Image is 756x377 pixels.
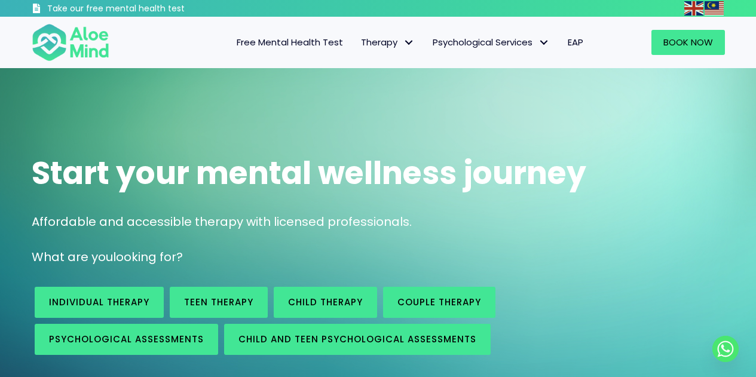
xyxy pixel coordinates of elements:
img: Aloe mind Logo [32,23,109,62]
a: Malay [705,1,725,15]
a: Take our free mental health test [32,3,249,17]
a: Book Now [651,30,725,55]
a: Couple therapy [383,287,495,318]
span: Book Now [663,36,713,48]
img: ms [705,1,724,16]
a: Psychological ServicesPsychological Services: submenu [424,30,559,55]
span: Free Mental Health Test [237,36,343,48]
h3: Take our free mental health test [47,3,249,15]
span: Child Therapy [288,296,363,308]
a: Child and Teen Psychological assessments [224,324,491,355]
a: Free Mental Health Test [228,30,352,55]
span: EAP [568,36,583,48]
span: Therapy: submenu [400,34,418,51]
span: Couple therapy [397,296,481,308]
a: Whatsapp [712,336,739,362]
a: TherapyTherapy: submenu [352,30,424,55]
span: Therapy [361,36,415,48]
a: EAP [559,30,592,55]
span: Child and Teen Psychological assessments [238,333,476,345]
span: Psychological Services [433,36,550,48]
a: Teen Therapy [170,287,268,318]
p: Affordable and accessible therapy with licensed professionals. [32,213,725,231]
nav: Menu [125,30,592,55]
span: Psychological Services: submenu [535,34,553,51]
span: looking for? [113,249,183,265]
span: What are you [32,249,113,265]
a: Child Therapy [274,287,377,318]
a: English [684,1,705,15]
img: en [684,1,703,16]
span: Teen Therapy [184,296,253,308]
a: Psychological assessments [35,324,218,355]
span: Psychological assessments [49,333,204,345]
span: Start your mental wellness journey [32,151,586,195]
span: Individual therapy [49,296,149,308]
a: Individual therapy [35,287,164,318]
